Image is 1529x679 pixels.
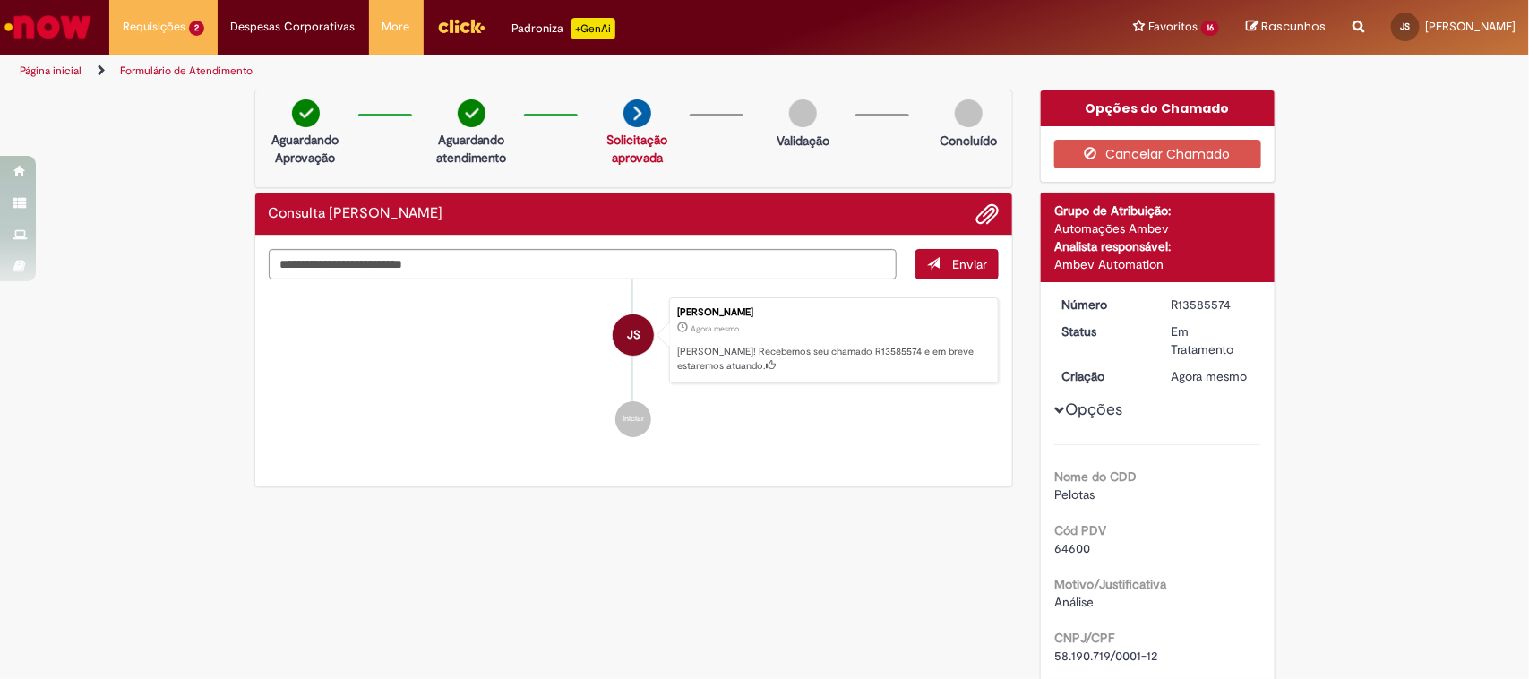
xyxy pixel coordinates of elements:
[262,131,349,167] p: Aguardando Aprovação
[571,18,615,39] p: +GenAi
[1172,367,1255,385] div: 01/10/2025 11:50:48
[1201,21,1219,36] span: 16
[1054,576,1166,592] b: Motivo/Justificativa
[20,64,82,78] a: Página inicial
[1054,594,1094,610] span: Análise
[292,99,320,127] img: check-circle-green.png
[606,132,667,166] a: Solicitação aprovada
[613,314,654,356] div: Jorge Wrague Dos Santos
[382,18,410,36] span: More
[691,323,739,334] span: Agora mesmo
[1054,648,1157,664] span: 58.190.719/0001-12
[269,297,1000,383] li: Jorge Wrague Dos Santos
[1054,255,1261,273] div: Ambev Automation
[955,99,983,127] img: img-circle-grey.png
[1054,237,1261,255] div: Analista responsável:
[1054,468,1137,485] b: Nome do CDD
[189,21,204,36] span: 2
[677,345,989,373] p: [PERSON_NAME]! Recebemos seu chamado R13585574 e em breve estaremos atuando.
[458,99,485,127] img: check-circle-green.png
[1261,18,1326,35] span: Rascunhos
[269,249,898,280] textarea: Digite sua mensagem aqui...
[1054,140,1261,168] button: Cancelar Chamado
[1172,368,1248,384] time: 01/10/2025 11:50:48
[1041,90,1275,126] div: Opções do Chamado
[1054,522,1106,538] b: Cód PDV
[952,256,987,272] span: Enviar
[1401,21,1411,32] span: JS
[1054,630,1114,646] b: CNPJ/CPF
[1048,296,1158,314] dt: Número
[123,18,185,36] span: Requisições
[120,64,253,78] a: Formulário de Atendimento
[1054,202,1261,219] div: Grupo de Atribuição:
[940,132,997,150] p: Concluído
[428,131,515,167] p: Aguardando atendimento
[1425,19,1516,34] span: [PERSON_NAME]
[231,18,356,36] span: Despesas Corporativas
[623,99,651,127] img: arrow-next.png
[1054,486,1095,503] span: Pelotas
[1048,322,1158,340] dt: Status
[269,279,1000,455] ul: Histórico de tíquete
[437,13,485,39] img: click_logo_yellow_360x200.png
[1054,219,1261,237] div: Automações Ambev
[1172,368,1248,384] span: Agora mesmo
[269,206,443,222] h2: Consulta Serasa Histórico de tíquete
[1246,19,1326,36] a: Rascunhos
[1148,18,1198,36] span: Favoritos
[1054,540,1090,556] span: 64600
[975,202,999,226] button: Adicionar anexos
[915,249,999,279] button: Enviar
[777,132,829,150] p: Validação
[691,323,739,334] time: 01/10/2025 11:50:48
[1172,322,1255,358] div: Em Tratamento
[512,18,615,39] div: Padroniza
[2,9,94,45] img: ServiceNow
[677,307,989,318] div: [PERSON_NAME]
[627,314,640,357] span: JS
[789,99,817,127] img: img-circle-grey.png
[13,55,1006,88] ul: Trilhas de página
[1048,367,1158,385] dt: Criação
[1172,296,1255,314] div: R13585574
